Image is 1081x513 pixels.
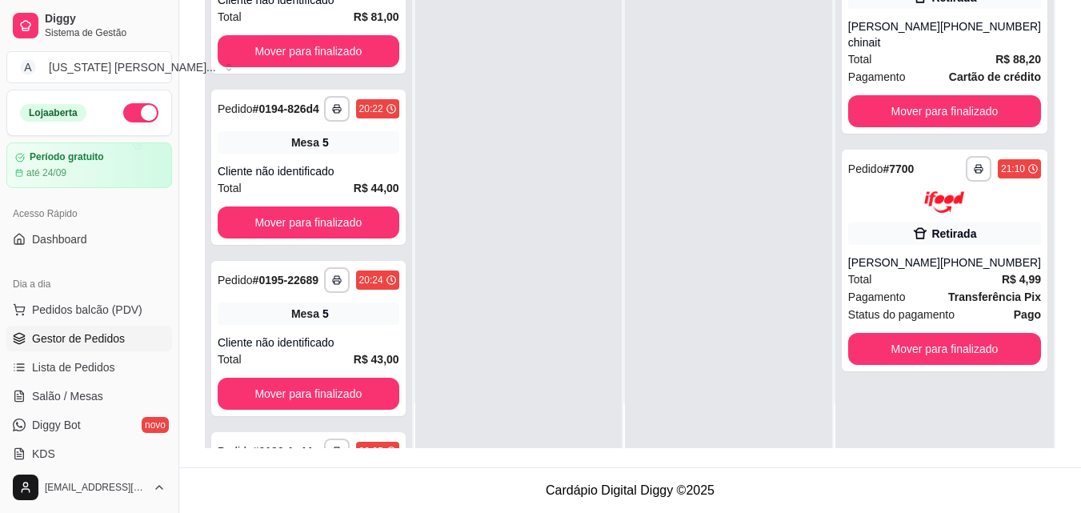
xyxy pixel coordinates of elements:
[848,68,906,86] span: Pagamento
[848,162,883,175] span: Pedido
[6,271,172,297] div: Dia a dia
[6,201,172,226] div: Acesso Rápido
[218,378,399,410] button: Mover para finalizado
[32,417,81,433] span: Diggy Bot
[354,353,399,366] strong: R$ 43,00
[20,59,36,75] span: A
[123,103,158,122] button: Alterar Status
[32,446,55,462] span: KDS
[848,50,872,68] span: Total
[6,355,172,380] a: Lista de Pedidos
[218,274,253,287] span: Pedido
[218,102,253,115] span: Pedido
[45,12,166,26] span: Diggy
[322,306,329,322] div: 5
[1002,273,1041,286] strong: R$ 4,99
[218,445,253,458] span: Pedido
[848,271,872,288] span: Total
[45,26,166,39] span: Sistema de Gestão
[848,333,1041,365] button: Mover para finalizado
[6,297,172,323] button: Pedidos balcão (PDV)
[848,306,955,323] span: Status do pagamento
[6,412,172,438] a: Diggy Botnovo
[848,18,940,50] div: [PERSON_NAME] chinait
[6,51,172,83] button: Select a team
[291,134,319,150] span: Mesa
[30,151,104,163] article: Período gratuito
[218,206,399,238] button: Mover para finalizado
[6,226,172,252] a: Dashboard
[848,254,940,271] div: [PERSON_NAME]
[931,226,976,242] div: Retirada
[218,335,399,351] div: Cliente não identificado
[883,162,914,175] strong: # 7700
[253,102,319,115] strong: # 0194-826d4
[848,95,1041,127] button: Mover para finalizado
[218,8,242,26] span: Total
[359,274,383,287] div: 20:24
[218,179,242,197] span: Total
[218,351,242,368] span: Total
[32,359,115,375] span: Lista de Pedidos
[32,231,87,247] span: Dashboard
[1014,308,1041,321] strong: Pago
[253,445,319,458] strong: # 0196-1e44c
[20,104,86,122] div: Loja aberta
[354,10,399,23] strong: R$ 81,00
[6,468,172,507] button: [EMAIL_ADDRESS][DOMAIN_NAME]
[924,191,964,213] img: ifood
[218,35,399,67] button: Mover para finalizado
[354,182,399,194] strong: R$ 44,00
[32,331,125,347] span: Gestor de Pedidos
[6,6,172,45] a: DiggySistema de Gestão
[6,383,172,409] a: Salão / Mesas
[940,18,1041,50] div: [PHONE_NUMBER]
[359,102,383,115] div: 20:22
[49,59,216,75] div: [US_STATE] [PERSON_NAME] ...
[291,306,319,322] span: Mesa
[949,70,1041,83] strong: Cartão de crédito
[948,291,1041,303] strong: Transferência Pix
[179,467,1081,513] footer: Cardápio Digital Diggy © 2025
[6,441,172,467] a: KDS
[32,302,142,318] span: Pedidos balcão (PDV)
[6,142,172,188] a: Período gratuitoaté 24/09
[359,445,383,458] div: 20:25
[253,274,319,287] strong: # 0195-22689
[32,388,103,404] span: Salão / Mesas
[848,288,906,306] span: Pagamento
[26,166,66,179] article: até 24/09
[322,134,329,150] div: 5
[995,53,1041,66] strong: R$ 88,20
[940,254,1041,271] div: [PHONE_NUMBER]
[218,163,399,179] div: Cliente não identificado
[6,326,172,351] a: Gestor de Pedidos
[45,481,146,494] span: [EMAIL_ADDRESS][DOMAIN_NAME]
[1001,162,1025,175] div: 21:10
